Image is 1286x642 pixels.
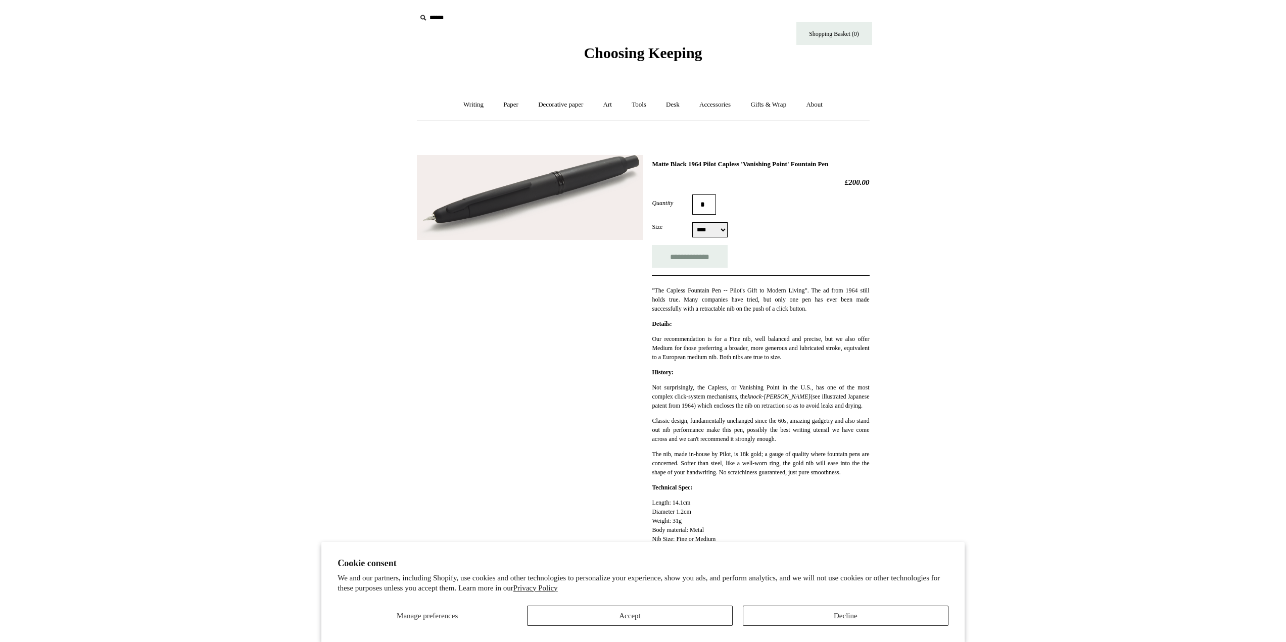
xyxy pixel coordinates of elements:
label: Size [652,222,692,231]
p: We and our partners, including Shopify, use cookies and other technologies to personalize your ex... [338,573,948,593]
h2: Cookie consent [338,558,948,569]
strong: Details: [652,320,672,327]
button: Accept [527,606,733,626]
p: "The Capless Fountain Pen -- Pilot's Gift to Modern Living”. The ad from 1964 still holds true. M... [652,286,869,313]
a: Desk [657,91,689,118]
strong: Technical Spec: [652,484,692,491]
span: Choosing Keeping [584,44,702,61]
p: Length: 14.1cm Diameter 1.2cm Weight: 31g Body material: Metal Nib Size: Fine or Medium Nib Mater... [652,498,869,589]
a: Tools [623,91,655,118]
label: Quantity [652,199,692,208]
p: The nib, made in-house by Pilot, is 18k gold; a gauge of quality where fountain pens are concerne... [652,450,869,477]
a: Choosing Keeping [584,53,702,60]
em: knock-[PERSON_NAME] [747,393,811,400]
h1: Matte Black 1964 Pilot Capless 'Vanishing Point' Fountain Pen [652,160,869,168]
p: Not surprisingly, the Capless, or Vanishing Point in the U.S., has one of the most complex click-... [652,383,869,410]
a: Art [594,91,621,118]
p: Classic design, fundamentally unchanged since the 60s, amazing gadgetry and also stand out nib pe... [652,416,869,443]
strong: History: [652,369,674,376]
a: Shopping Basket (0) [796,22,872,45]
a: Writing [454,91,493,118]
a: Privacy Policy [513,584,558,592]
button: Decline [743,606,948,626]
h2: £200.00 [652,178,869,187]
a: Accessories [690,91,740,118]
span: Manage preferences [397,612,458,620]
a: Decorative paper [529,91,592,118]
a: Paper [494,91,528,118]
a: About [797,91,832,118]
button: Manage preferences [338,606,517,626]
a: Gifts & Wrap [741,91,795,118]
p: Our recommendation is for a Fine nib, well balanced and precise, but we also offer Medium for tho... [652,334,869,362]
img: Matte Black 1964 Pilot Capless 'Vanishing Point' Fountain Pen [417,155,643,240]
